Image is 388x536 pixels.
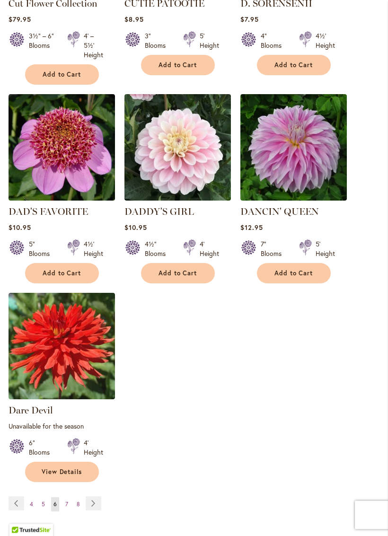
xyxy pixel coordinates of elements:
span: 7 [65,501,68,508]
div: 4' Height [200,240,219,259]
div: 5' Height [200,32,219,51]
span: View Details [42,468,82,476]
div: 4½' Height [316,32,335,51]
a: Dare Devil [9,393,115,402]
div: 4' Height [84,439,103,457]
button: Add to Cart [141,264,215,284]
a: 4 [27,498,35,512]
div: 5' Height [316,240,335,259]
iframe: Launch Accessibility Center [7,502,34,529]
button: Add to Cart [25,264,99,284]
span: Add to Cart [43,71,81,79]
div: 3" Blooms [145,32,172,51]
span: $79.95 [9,15,31,24]
a: DADDY'S GIRL [124,206,194,218]
a: View Details [25,462,99,483]
div: 4½" Blooms [145,240,172,259]
img: DAD'S FAVORITE [9,95,115,201]
span: 8 [77,501,80,508]
a: 8 [74,498,82,512]
div: 4½' Height [84,240,103,259]
span: $7.95 [240,15,259,24]
span: Add to Cart [159,270,197,278]
a: Dare Devil [9,405,53,416]
span: $12.95 [240,223,263,232]
div: 7" Blooms [261,240,288,259]
button: Add to Cart [141,55,215,76]
a: DAD'S FAVORITE [9,194,115,203]
div: 6" Blooms [29,439,56,457]
img: Dancin' Queen [240,95,347,201]
a: DAD'S FAVORITE [9,206,88,218]
span: Add to Cart [43,270,81,278]
div: 4" Blooms [261,32,288,51]
span: 4 [30,501,33,508]
a: 7 [63,498,71,512]
span: 5 [42,501,45,508]
button: Add to Cart [257,264,331,284]
span: Add to Cart [274,62,313,70]
span: $10.95 [124,223,147,232]
a: Dancin' Queen [240,194,347,203]
a: DADDY'S GIRL [124,194,231,203]
div: 4' – 5½' Height [84,32,103,60]
span: $10.95 [9,223,31,232]
span: Add to Cart [159,62,197,70]
a: 5 [39,498,47,512]
a: DANCIN' QUEEN [240,206,319,218]
img: Dare Devil [9,293,115,400]
span: $8.95 [124,15,144,24]
span: 6 [53,501,57,508]
p: Unavailable for the season [9,422,115,431]
button: Add to Cart [25,65,99,85]
button: Add to Cart [257,55,331,76]
img: DADDY'S GIRL [124,95,231,201]
span: Add to Cart [274,270,313,278]
div: 3½" – 6" Blooms [29,32,56,60]
div: 5" Blooms [29,240,56,259]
